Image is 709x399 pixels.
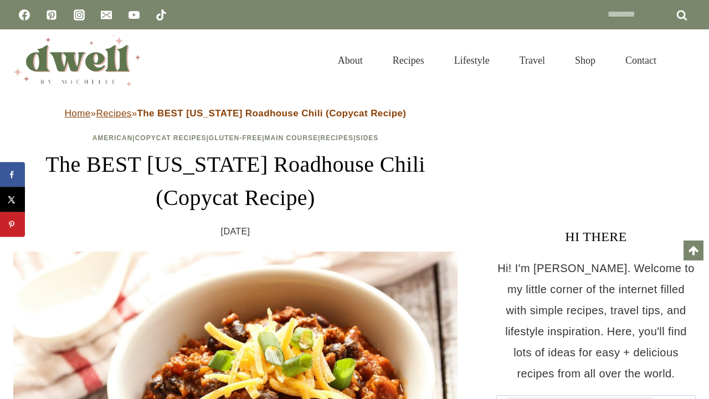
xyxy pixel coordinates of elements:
[123,4,145,26] a: YouTube
[135,134,207,142] a: Copycat Recipes
[96,108,131,119] a: Recipes
[93,134,133,142] a: American
[95,4,117,26] a: Email
[13,4,35,26] a: Facebook
[40,4,63,26] a: Pinterest
[221,223,250,240] time: [DATE]
[505,41,560,80] a: Travel
[323,41,378,80] a: About
[13,35,141,86] img: DWELL by michelle
[610,41,671,80] a: Contact
[496,258,696,384] p: Hi! I'm [PERSON_NAME]. Welcome to my little corner of the internet filled with simple recipes, tr...
[677,51,696,70] button: View Search Form
[150,4,172,26] a: TikTok
[439,41,505,80] a: Lifestyle
[323,41,671,80] nav: Primary Navigation
[356,134,378,142] a: Sides
[65,108,407,119] span: » »
[137,108,407,119] strong: The BEST [US_STATE] Roadhouse Chili (Copycat Recipe)
[496,227,696,247] h3: HI THERE
[560,41,610,80] a: Shop
[320,134,353,142] a: Recipes
[378,41,439,80] a: Recipes
[65,108,91,119] a: Home
[684,241,703,260] a: Scroll to top
[68,4,90,26] a: Instagram
[13,148,458,214] h1: The BEST [US_STATE] Roadhouse Chili (Copycat Recipe)
[209,134,262,142] a: Gluten-Free
[93,134,379,142] span: | | | | |
[265,134,318,142] a: Main Course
